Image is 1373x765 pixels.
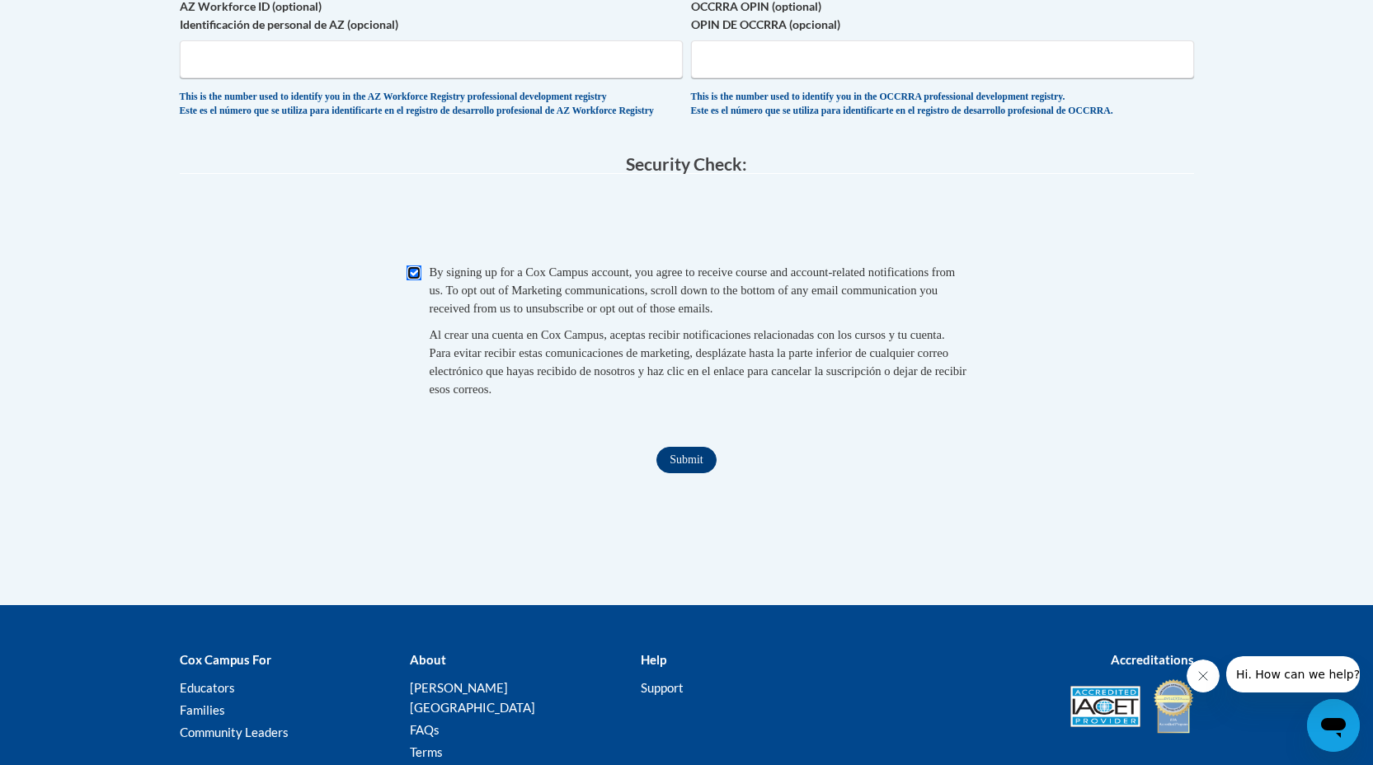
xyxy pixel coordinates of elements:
[1187,659,1220,692] iframe: Close message
[1153,678,1194,735] img: IDA® Accredited
[410,722,440,737] a: FAQs
[180,91,683,118] div: This is the number used to identify you in the AZ Workforce Registry professional development reg...
[656,447,716,473] input: Submit
[1111,652,1194,667] b: Accreditations
[180,702,225,717] a: Families
[430,265,956,315] span: By signing up for a Cox Campus account, you agree to receive course and account-related notificat...
[1307,699,1360,752] iframe: Button to launch messaging window
[1226,656,1360,692] iframe: Message from company
[641,680,684,695] a: Support
[410,744,443,759] a: Terms
[180,680,235,695] a: Educators
[180,725,289,739] a: Community Leaders
[410,680,535,715] a: [PERSON_NAME][GEOGRAPHIC_DATA]
[641,652,666,667] b: Help
[626,153,747,174] span: Security Check:
[430,328,966,396] span: Al crear una cuenta en Cox Campus, aceptas recibir notificaciones relacionadas con los cursos y t...
[180,652,271,667] b: Cox Campus For
[410,652,446,667] b: About
[562,190,812,255] iframe: To enrich screen reader interactions, please activate Accessibility in Grammarly extension settings
[691,91,1194,118] div: This is the number used to identify you in the OCCRRA professional development registry. Este es ...
[1070,686,1140,727] img: Accredited IACET® Provider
